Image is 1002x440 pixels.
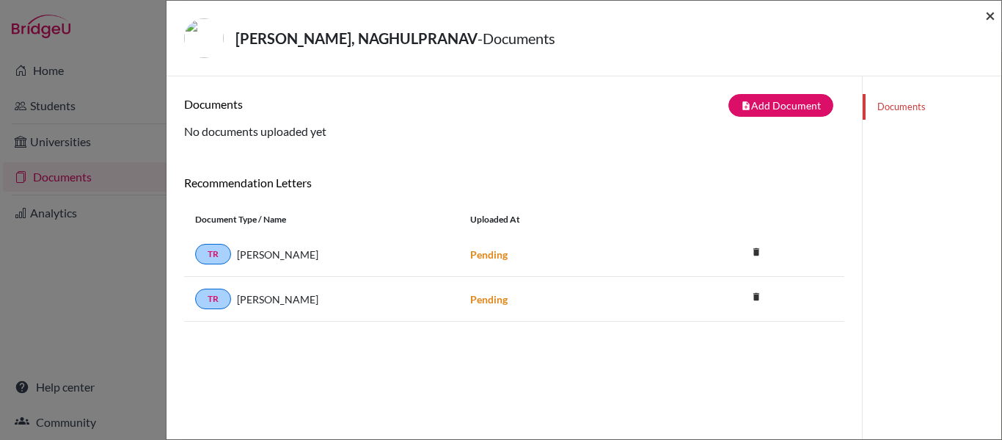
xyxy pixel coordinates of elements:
strong: [PERSON_NAME], NAGHULPRANAV [235,29,478,47]
a: delete [745,288,767,308]
strong: Pending [470,293,508,306]
div: No documents uploaded yet [184,94,844,140]
i: note_add [741,101,751,111]
a: delete [745,243,767,263]
button: note_addAdd Document [728,94,833,117]
span: - Documents [478,29,555,47]
span: [PERSON_NAME] [237,247,318,262]
strong: Pending [470,248,508,261]
div: Document Type / Name [184,213,459,226]
a: Documents [863,94,1001,120]
span: [PERSON_NAME] [237,292,318,307]
a: TR [195,244,231,264]
i: delete [745,286,767,308]
div: Uploaded at [459,213,679,226]
a: TR [195,289,231,309]
span: × [985,4,995,26]
h6: Recommendation Letters [184,176,844,190]
i: delete [745,241,767,263]
button: Close [985,7,995,24]
h6: Documents [184,97,514,111]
